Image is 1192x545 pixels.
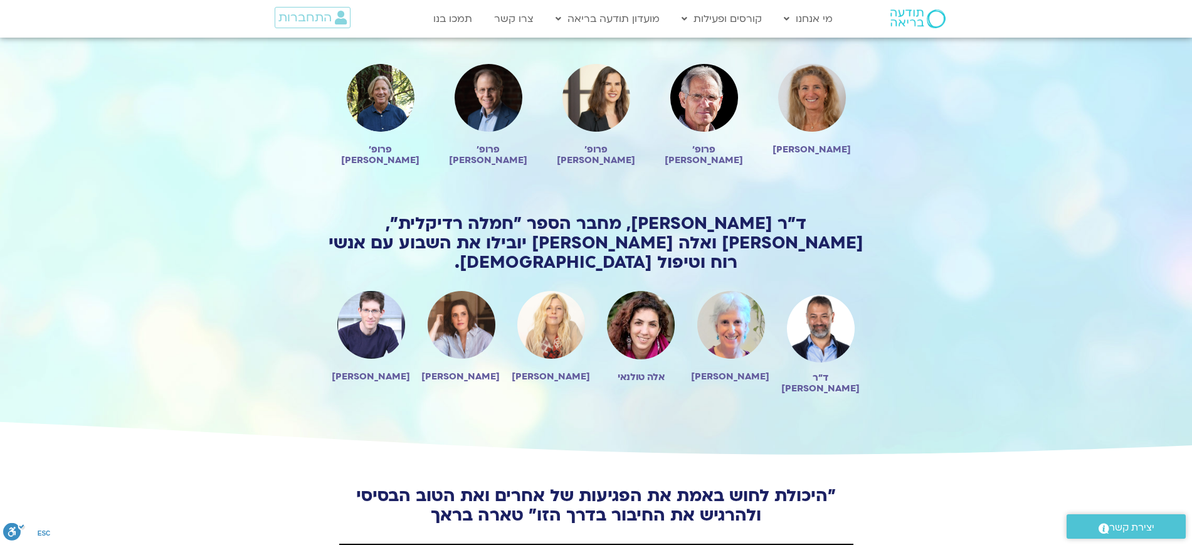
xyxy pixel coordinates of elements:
[890,9,946,28] img: תודעה בריאה
[278,11,332,24] span: התחברות
[782,373,859,394] h2: ד״ר [PERSON_NAME]
[1067,514,1186,539] a: יצירת קשר
[275,7,351,28] a: התחברות
[603,372,680,383] h2: אלה טולנאי
[333,371,410,382] h2: [PERSON_NAME]
[1109,519,1154,536] span: יצירת קשר
[549,7,666,31] a: מועדון תודעה בריאה
[488,7,540,31] a: צרו קשר
[771,144,853,155] h2: [PERSON_NAME]
[339,144,422,166] h2: פרופ׳ [PERSON_NAME]
[423,371,500,382] h2: [PERSON_NAME]
[663,144,746,166] h2: פרופ׳ [PERSON_NAME]
[512,371,589,382] h2: [PERSON_NAME]
[427,7,478,31] a: תמכו בנו
[333,486,860,525] h2: ״היכולת לחוש באמת את הפגיעות של אחרים ואת הטוב הבסיסי ולהרגיש את החיבור בדרך הזו״ טארה בראך
[447,144,530,166] h2: פרופ׳ [PERSON_NAME]
[327,214,866,272] h2: ד״ר [PERSON_NAME], מחבר הספר ״חמלה רדיקלית״, [PERSON_NAME] ואלה [PERSON_NAME] יובילו את השבוע עם ...
[692,371,769,382] h2: [PERSON_NAME]
[675,7,768,31] a: קורסים ופעילות
[778,7,839,31] a: מי אנחנו
[555,144,638,166] h2: פרופ׳ [PERSON_NAME]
